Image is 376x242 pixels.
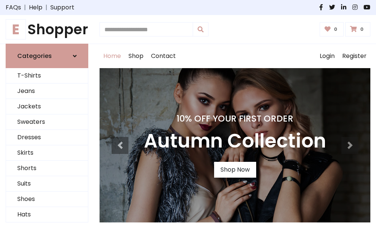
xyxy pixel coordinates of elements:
[147,44,180,68] a: Contact
[214,162,256,178] a: Shop Now
[6,21,88,38] h1: Shopper
[50,3,74,12] a: Support
[6,114,88,130] a: Sweaters
[320,22,344,37] a: 0
[144,113,326,124] h4: 10% Off Your First Order
[316,44,338,68] a: Login
[100,44,125,68] a: Home
[6,21,88,38] a: EShopper
[6,84,88,99] a: Jeans
[6,161,88,176] a: Shorts
[338,44,370,68] a: Register
[345,22,370,37] a: 0
[358,26,365,33] span: 0
[6,176,88,192] a: Suits
[6,207,88,222] a: Hats
[17,52,52,59] h6: Categories
[6,192,88,207] a: Shoes
[332,26,339,33] span: 0
[6,130,88,145] a: Dresses
[6,19,26,40] span: E
[21,3,29,12] span: |
[29,3,42,12] a: Help
[6,145,88,161] a: Skirts
[125,44,147,68] a: Shop
[6,99,88,114] a: Jackets
[42,3,50,12] span: |
[144,130,326,153] h3: Autumn Collection
[6,3,21,12] a: FAQs
[6,68,88,84] a: T-Shirts
[6,44,88,68] a: Categories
